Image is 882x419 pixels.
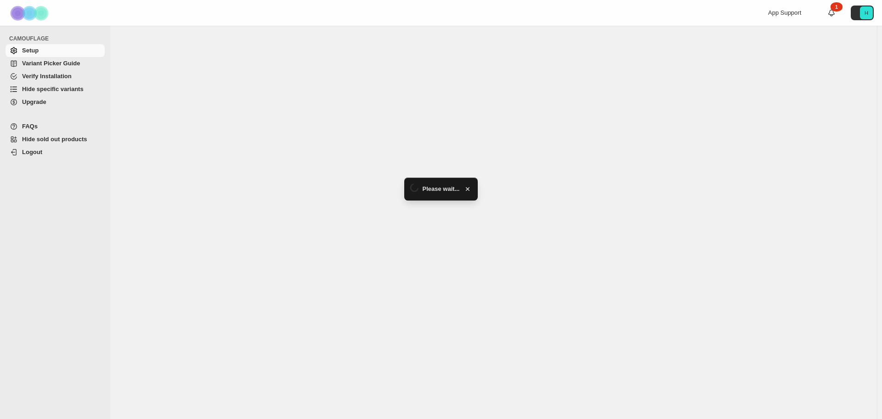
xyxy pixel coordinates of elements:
a: Upgrade [6,96,105,109]
span: App Support [768,9,801,16]
button: Avatar with initials H [851,6,874,20]
a: Setup [6,44,105,57]
span: Logout [22,149,42,155]
a: Variant Picker Guide [6,57,105,70]
span: Hide sold out products [22,136,87,143]
a: FAQs [6,120,105,133]
span: Upgrade [22,98,46,105]
span: Please wait... [423,184,460,194]
span: Verify Installation [22,73,72,80]
span: Variant Picker Guide [22,60,80,67]
a: 1 [827,8,836,17]
div: 1 [831,2,842,11]
img: Camouflage [7,0,53,26]
span: Avatar with initials H [860,6,873,19]
span: Hide specific variants [22,86,84,92]
span: CAMOUFLAGE [9,35,106,42]
span: Setup [22,47,39,54]
span: FAQs [22,123,38,130]
a: Hide specific variants [6,83,105,96]
a: Verify Installation [6,70,105,83]
a: Hide sold out products [6,133,105,146]
a: Logout [6,146,105,159]
text: H [865,10,868,16]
